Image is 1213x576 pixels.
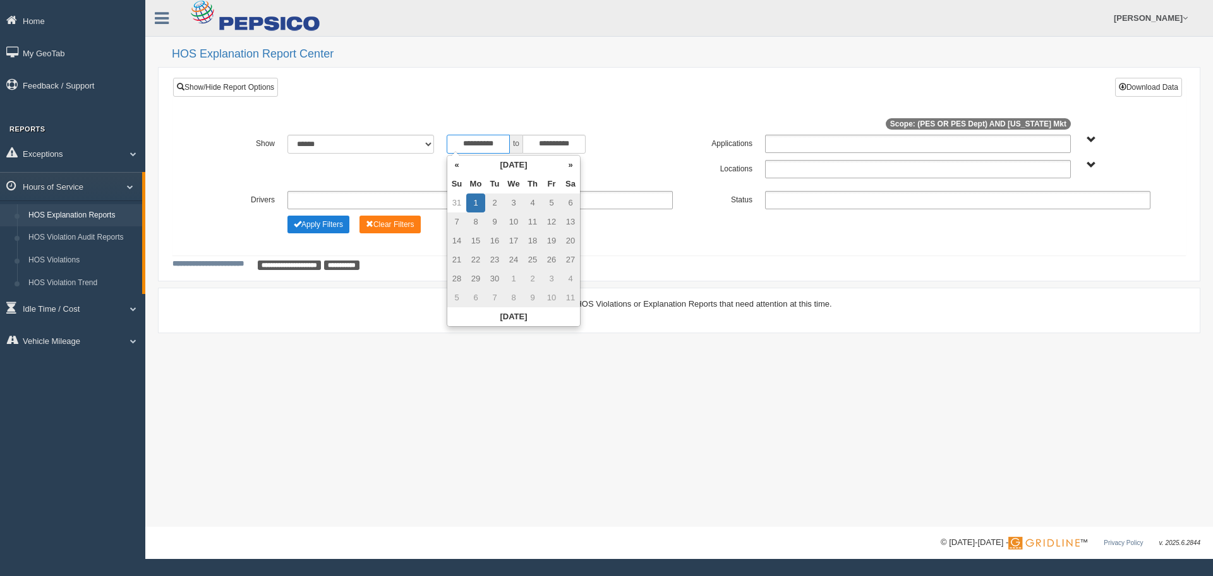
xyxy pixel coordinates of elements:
[485,231,504,250] td: 16
[504,175,523,193] th: We
[542,212,561,231] td: 12
[485,193,504,212] td: 2
[523,212,542,231] td: 11
[561,156,580,175] th: »
[523,269,542,288] td: 2
[504,212,523,231] td: 10
[202,135,281,150] label: Show
[447,250,466,269] td: 21
[1159,539,1200,546] span: v. 2025.6.2844
[561,231,580,250] td: 20
[510,135,522,154] span: to
[447,288,466,307] td: 5
[523,175,542,193] th: Th
[287,216,349,233] button: Change Filter Options
[173,78,278,97] a: Show/Hide Report Options
[523,193,542,212] td: 4
[542,250,561,269] td: 26
[542,288,561,307] td: 10
[1104,539,1143,546] a: Privacy Policy
[202,191,281,206] label: Drivers
[447,212,466,231] td: 7
[447,156,466,175] th: «
[172,48,1200,61] h2: HOS Explanation Report Center
[23,204,142,227] a: HOS Explanation Reports
[523,288,542,307] td: 9
[23,226,142,249] a: HOS Violation Audit Reports
[466,250,485,269] td: 22
[485,250,504,269] td: 23
[504,288,523,307] td: 8
[561,212,580,231] td: 13
[561,288,580,307] td: 11
[466,269,485,288] td: 29
[485,288,504,307] td: 7
[1115,78,1182,97] button: Download Data
[447,269,466,288] td: 28
[561,175,580,193] th: Sa
[23,272,142,295] a: HOS Violation Trend
[447,231,466,250] td: 14
[466,212,485,231] td: 8
[679,160,759,175] label: Locations
[523,250,542,269] td: 25
[542,269,561,288] td: 3
[523,231,542,250] td: 18
[172,298,1186,310] div: There are no HOS Violations or Explanation Reports that need attention at this time.
[466,231,485,250] td: 15
[504,250,523,269] td: 24
[485,212,504,231] td: 9
[941,536,1200,549] div: © [DATE]-[DATE] - ™
[466,175,485,193] th: Mo
[447,193,466,212] td: 31
[485,269,504,288] td: 30
[23,249,142,272] a: HOS Violations
[561,193,580,212] td: 6
[466,193,485,212] td: 1
[679,191,759,206] label: Status
[561,269,580,288] td: 4
[466,288,485,307] td: 6
[504,231,523,250] td: 17
[504,269,523,288] td: 1
[485,175,504,193] th: Tu
[447,175,466,193] th: Su
[542,231,561,250] td: 19
[466,156,561,175] th: [DATE]
[359,216,421,233] button: Change Filter Options
[542,175,561,193] th: Fr
[1008,537,1080,549] img: Gridline
[886,118,1071,130] span: Scope: (PES OR PES Dept) AND [US_STATE] Mkt
[542,193,561,212] td: 5
[679,135,759,150] label: Applications
[447,307,580,326] th: [DATE]
[561,250,580,269] td: 27
[504,193,523,212] td: 3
